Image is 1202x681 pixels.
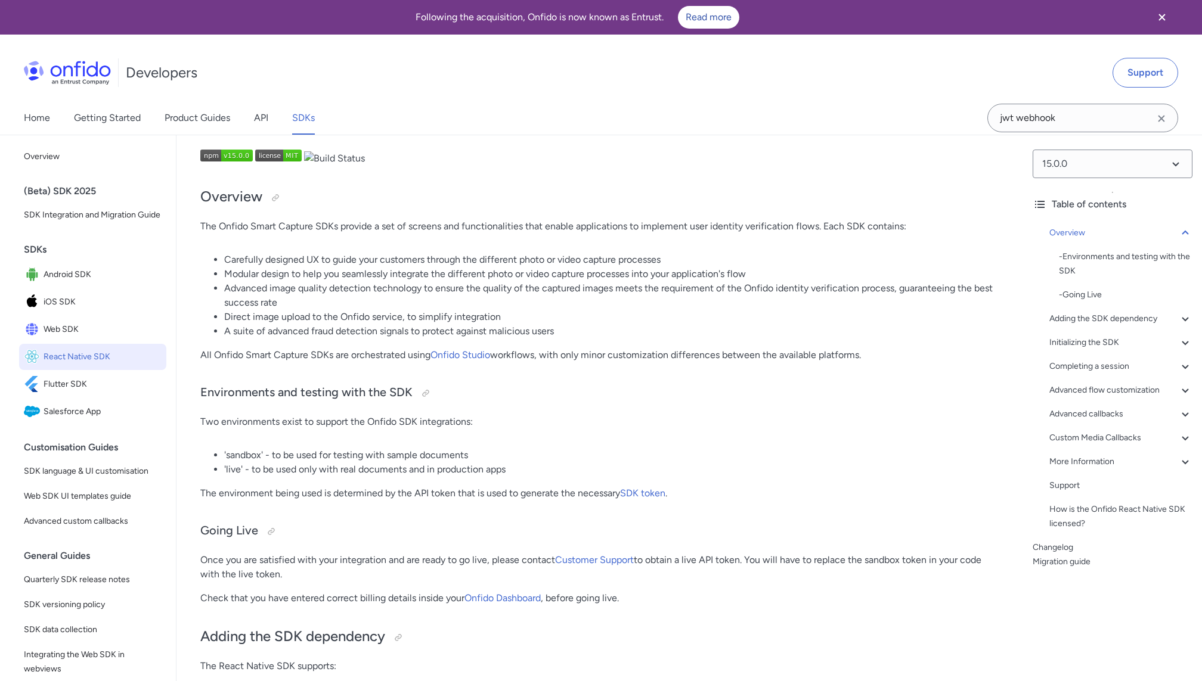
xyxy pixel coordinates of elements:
[1113,58,1178,88] a: Support
[19,484,166,508] a: Web SDK UI templates guide
[24,514,162,528] span: Advanced custom callbacks
[1049,407,1192,421] a: Advanced callbacks
[19,568,166,592] a: Quarterly SDK release notes
[200,591,999,605] p: Check that you have entered correct billing details inside your , before going live.
[200,627,999,647] h2: Adding the SDK dependency
[19,509,166,533] a: Advanced custom callbacks
[1049,478,1192,493] a: Support
[165,101,230,135] a: Product Guides
[44,376,162,393] span: Flutter SDK
[19,459,166,483] a: SDK language & UI customisation
[1049,383,1192,397] a: Advanced flow customization
[19,203,166,227] a: SDK Integration and Migration Guide
[1059,250,1192,278] div: - Environments and testing with the SDK
[1049,431,1192,445] a: Custom Media Callbacks
[44,403,162,420] span: Salesforce App
[555,554,634,565] a: Customer Support
[224,281,999,310] li: Advanced image quality detection technology to ensure the quality of the captured images meets th...
[1140,2,1184,32] button: Close banner
[464,592,541,604] a: Onfido Dashboard
[224,267,999,281] li: Modular design to help you seamlessly integrate the different photo or video capture processes in...
[1033,197,1192,212] div: Table of contents
[1049,455,1192,469] a: More Information
[200,187,999,207] h2: Overview
[19,643,166,681] a: Integrating the Web SDK in webviews
[24,436,171,459] div: Customisation Guides
[1154,111,1169,126] svg: Clear search field button
[1059,288,1192,302] a: -Going Live
[19,262,166,288] a: IconAndroid SDKAndroid SDK
[19,399,166,425] a: IconSalesforce AppSalesforce App
[24,101,50,135] a: Home
[19,618,166,642] a: SDK data collection
[200,348,999,362] p: All Onfido Smart Capture SDKs are orchestrated using workflows, with only minor customization dif...
[24,376,44,393] img: IconFlutter SDK
[24,238,171,262] div: SDKs
[1059,288,1192,302] div: - Going Live
[44,294,162,310] span: iOS SDK
[44,266,162,283] span: Android SDK
[24,208,162,222] span: SDK Integration and Migration Guide
[19,316,166,343] a: IconWeb SDKWeb SDK
[74,101,141,135] a: Getting Started
[1049,312,1192,326] a: Adding the SDK dependency
[255,150,302,161] img: NPM
[200,415,999,429] p: Two environments exist to support the Onfido SDK integrations:
[1033,555,1192,569] a: Migration guide
[1049,335,1192,350] a: Initializing the SDK
[430,349,490,360] a: Onfido Studio
[224,462,999,477] li: 'live' - to be used only with real documents and in production apps
[24,61,111,85] img: Onfido Logo
[987,104,1178,132] input: Onfido search input field
[19,593,166,617] a: SDK versioning policy
[1049,359,1192,374] div: Completing a session
[24,464,162,478] span: SDK language & UI customisation
[24,266,44,283] img: IconAndroid SDK
[19,344,166,370] a: IconReact Native SDKReact Native SDK
[44,349,162,365] span: React Native SDK
[1155,10,1169,24] svg: Close banner
[292,101,315,135] a: SDKs
[224,324,999,338] li: A suite of advanced fraud detection signals to protect against malicious users
[200,659,999,673] p: The React Native SDK supports:
[1033,540,1192,555] a: Changelog
[224,310,999,324] li: Direct image upload to the Onfido service, to simplify integration
[126,63,197,82] h1: Developers
[620,487,665,499] a: SDK token
[24,648,162,676] span: Integrating the Web SDK in webviews
[254,101,268,135] a: API
[200,150,253,161] img: npm
[24,321,44,338] img: IconWeb SDK
[200,553,999,582] p: Once you are satisfied with your integration and are ready to go live, please contact to obtain a...
[1049,226,1192,240] a: Overview
[24,573,162,587] span: Quarterly SDK release notes
[200,384,999,403] h3: Environments and testing with the SDK
[19,145,166,169] a: Overview
[24,489,162,503] span: Web SDK UI templates guide
[24,623,162,637] span: SDK data collection
[14,6,1140,29] div: Following the acquisition, Onfido is now known as Entrust.
[1049,502,1192,531] a: How is the Onfido React Native SDK licensed?
[224,448,999,462] li: 'sandbox' - to be used for testing with sample documents
[304,151,365,166] img: Build Status
[24,544,171,568] div: General Guides
[200,219,999,234] p: The Onfido Smart Capture SDKs provide a set of screens and functionalities that enable applicatio...
[24,150,162,164] span: Overview
[44,321,162,338] span: Web SDK
[24,294,44,310] img: IconiOS SDK
[200,522,999,541] h3: Going Live
[19,289,166,315] a: IconiOS SDKiOS SDK
[678,6,739,29] a: Read more
[24,403,44,420] img: IconSalesforce App
[24,349,44,365] img: IconReact Native SDK
[24,179,171,203] div: (Beta) SDK 2025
